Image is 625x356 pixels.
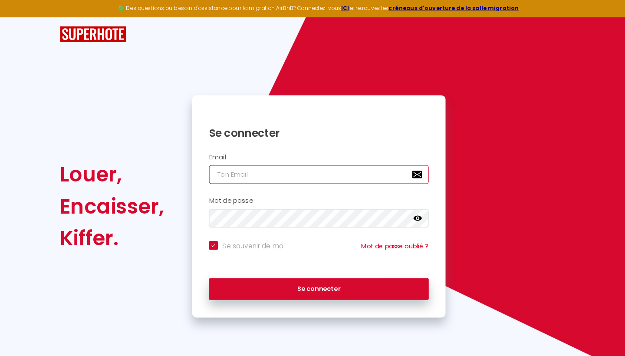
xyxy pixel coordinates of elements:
[7,3,33,30] button: Ouvrir le widget de chat LiveChat
[205,151,420,158] h2: Email
[205,162,420,180] input: Ton Email
[205,124,420,137] h1: Se connecter
[59,187,161,218] div: Encaisser,
[205,273,420,294] button: Se connecter
[59,26,124,42] img: SuperHote logo
[381,4,509,12] a: créneaux d'ouverture de la salle migration
[59,155,161,187] div: Louer,
[205,193,420,201] h2: Mot de passe
[335,4,342,12] a: ICI
[59,218,161,249] div: Kiffer.
[354,237,420,246] a: Mot de passe oublié ?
